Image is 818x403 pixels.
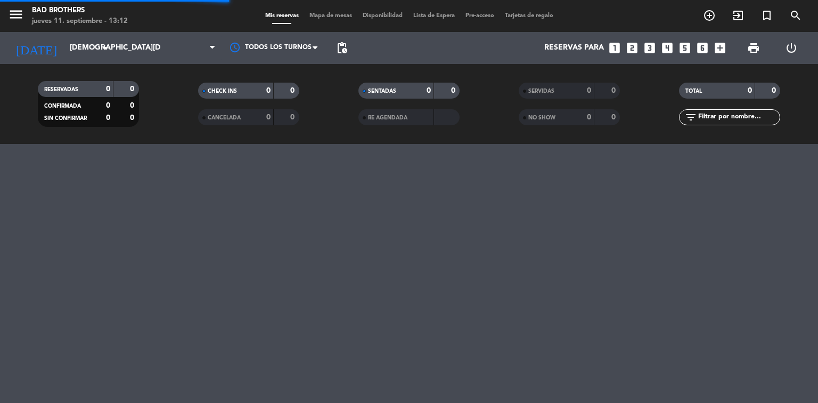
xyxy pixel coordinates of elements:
span: CONFIRMADA [44,103,81,109]
input: Filtrar por nombre... [697,111,780,123]
span: SIN CONFIRMAR [44,116,87,121]
strong: 0 [106,114,110,122]
span: Mis reservas [260,13,304,19]
strong: 0 [130,85,136,93]
span: Reservas para [544,44,604,52]
span: NO SHOW [528,115,555,120]
div: Bad Brothers [32,5,128,16]
span: pending_actions [336,42,348,54]
i: menu [8,6,24,22]
strong: 0 [130,114,136,122]
strong: 0 [290,87,297,94]
span: RE AGENDADA [368,115,407,120]
strong: 0 [130,102,136,109]
span: SERVIDAS [528,88,554,94]
strong: 0 [451,87,457,94]
strong: 0 [772,87,778,94]
i: search [789,9,802,22]
button: menu [8,6,24,26]
strong: 0 [611,87,618,94]
i: looks_5 [678,41,692,55]
span: Pre-acceso [460,13,500,19]
span: SENTADAS [368,88,396,94]
i: looks_two [625,41,639,55]
i: arrow_drop_down [99,42,112,54]
strong: 0 [290,114,297,121]
i: add_circle_outline [703,9,716,22]
strong: 0 [427,87,431,94]
span: CANCELADA [208,115,241,120]
span: RESERVADAS [44,87,78,92]
strong: 0 [748,87,752,94]
i: looks_one [608,41,621,55]
i: power_settings_new [785,42,798,54]
strong: 0 [266,87,271,94]
strong: 0 [106,102,110,109]
span: CHECK INS [208,88,237,94]
i: looks_4 [660,41,674,55]
strong: 0 [106,85,110,93]
span: Lista de Espera [408,13,460,19]
i: exit_to_app [732,9,745,22]
i: filter_list [684,111,697,124]
span: Disponibilidad [357,13,408,19]
i: add_box [713,41,727,55]
i: [DATE] [8,36,64,60]
strong: 0 [587,114,591,121]
i: turned_in_not [760,9,773,22]
span: TOTAL [685,88,702,94]
i: looks_6 [696,41,709,55]
strong: 0 [266,114,271,121]
span: Mapa de mesas [304,13,357,19]
i: looks_3 [643,41,657,55]
span: Tarjetas de regalo [500,13,559,19]
div: jueves 11. septiembre - 13:12 [32,16,128,27]
div: LOG OUT [772,32,810,64]
strong: 0 [587,87,591,94]
span: print [747,42,760,54]
strong: 0 [611,114,618,121]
